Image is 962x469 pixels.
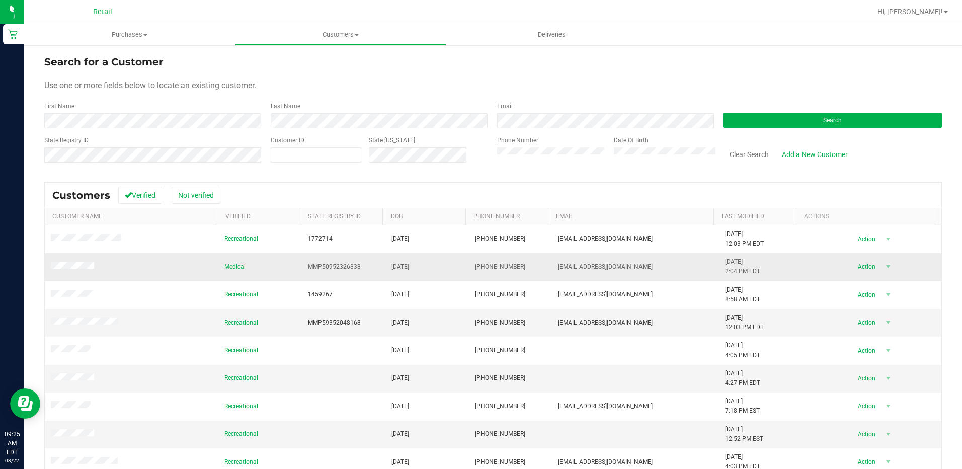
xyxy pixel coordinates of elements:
[725,313,764,332] span: [DATE] 12:03 PM EDT
[882,344,895,358] span: select
[849,399,882,413] span: Action
[308,262,361,272] span: MMP50952326838
[369,136,415,145] label: State [US_STATE]
[558,234,653,244] span: [EMAIL_ADDRESS][DOMAIN_NAME]
[44,56,164,68] span: Search for a Customer
[5,430,20,457] p: 09:25 AM EDT
[224,429,258,439] span: Recreational
[558,290,653,299] span: [EMAIL_ADDRESS][DOMAIN_NAME]
[308,234,333,244] span: 1772714
[823,117,842,124] span: Search
[391,318,409,328] span: [DATE]
[44,136,89,145] label: State Registry ID
[877,8,943,16] span: Hi, [PERSON_NAME]!
[882,232,895,246] span: select
[225,213,251,220] a: Verified
[224,346,258,355] span: Recreational
[391,262,409,272] span: [DATE]
[725,397,760,416] span: [DATE] 7:18 PM EST
[725,257,760,276] span: [DATE] 2:04 PM EDT
[235,24,446,45] a: Customers
[849,232,882,246] span: Action
[721,213,764,220] a: Last Modified
[93,8,112,16] span: Retail
[391,429,409,439] span: [DATE]
[235,30,445,39] span: Customers
[308,318,361,328] span: MMP59352048168
[725,425,763,444] span: [DATE] 12:52 PM EST
[391,373,409,383] span: [DATE]
[882,399,895,413] span: select
[391,346,409,355] span: [DATE]
[475,318,525,328] span: [PHONE_NUMBER]
[224,402,258,411] span: Recreational
[308,213,361,220] a: State Registry Id
[723,113,942,128] button: Search
[723,146,775,163] button: Clear Search
[558,262,653,272] span: [EMAIL_ADDRESS][DOMAIN_NAME]
[308,290,333,299] span: 1459267
[52,189,110,201] span: Customers
[725,341,760,360] span: [DATE] 4:05 PM EDT
[849,427,882,441] span: Action
[558,457,653,467] span: [EMAIL_ADDRESS][DOMAIN_NAME]
[882,455,895,469] span: select
[849,344,882,358] span: Action
[224,373,258,383] span: Recreational
[804,213,930,220] div: Actions
[475,290,525,299] span: [PHONE_NUMBER]
[24,24,235,45] a: Purchases
[725,229,764,249] span: [DATE] 12:03 PM EDT
[391,213,403,220] a: DOB
[475,234,525,244] span: [PHONE_NUMBER]
[224,234,258,244] span: Recreational
[271,136,304,145] label: Customer ID
[224,290,258,299] span: Recreational
[882,316,895,330] span: select
[391,402,409,411] span: [DATE]
[882,427,895,441] span: select
[849,316,882,330] span: Action
[224,318,258,328] span: Recreational
[391,234,409,244] span: [DATE]
[614,136,648,145] label: Date Of Birth
[44,102,74,111] label: First Name
[725,369,760,388] span: [DATE] 4:27 PM EDT
[475,429,525,439] span: [PHONE_NUMBER]
[556,213,573,220] a: Email
[558,318,653,328] span: [EMAIL_ADDRESS][DOMAIN_NAME]
[882,260,895,274] span: select
[8,29,18,39] inline-svg: Retail
[24,30,235,39] span: Purchases
[497,102,513,111] label: Email
[475,402,525,411] span: [PHONE_NUMBER]
[271,102,300,111] label: Last Name
[475,262,525,272] span: [PHONE_NUMBER]
[391,457,409,467] span: [DATE]
[446,24,657,45] a: Deliveries
[849,371,882,385] span: Action
[5,457,20,464] p: 08/22
[224,262,246,272] span: Medical
[52,213,102,220] a: Customer Name
[10,388,40,419] iframe: Resource center
[882,371,895,385] span: select
[849,288,882,302] span: Action
[44,81,256,90] span: Use one or more fields below to locate an existing customer.
[497,136,538,145] label: Phone Number
[849,260,882,274] span: Action
[475,373,525,383] span: [PHONE_NUMBER]
[524,30,579,39] span: Deliveries
[475,346,525,355] span: [PHONE_NUMBER]
[172,187,220,204] button: Not verified
[725,285,760,304] span: [DATE] 8:58 AM EDT
[473,213,520,220] a: Phone Number
[882,288,895,302] span: select
[224,457,258,467] span: Recreational
[849,455,882,469] span: Action
[775,146,854,163] a: Add a New Customer
[558,402,653,411] span: [EMAIL_ADDRESS][DOMAIN_NAME]
[475,457,525,467] span: [PHONE_NUMBER]
[118,187,162,204] button: Verified
[391,290,409,299] span: [DATE]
